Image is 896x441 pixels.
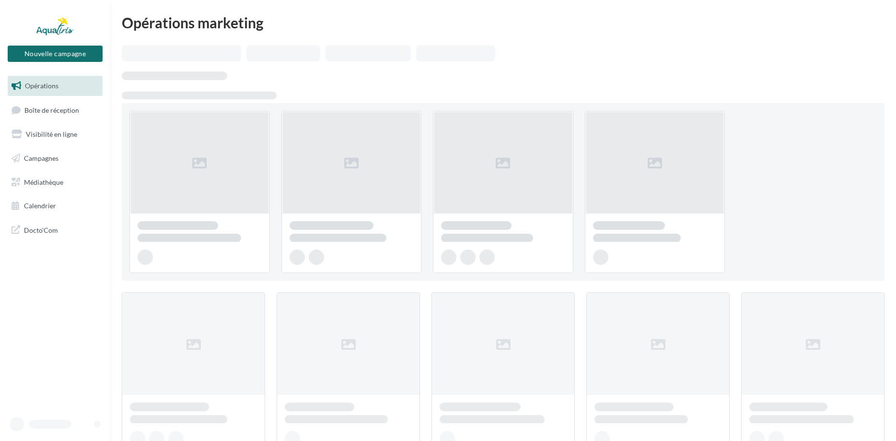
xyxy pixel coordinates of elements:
[25,82,58,90] span: Opérations
[6,76,105,96] a: Opérations
[24,202,56,210] span: Calendrier
[24,154,58,162] span: Campagnes
[6,220,105,240] a: Docto'Com
[8,46,103,62] button: Nouvelle campagne
[6,196,105,216] a: Calendrier
[24,178,63,186] span: Médiathèque
[26,130,77,138] span: Visibilité en ligne
[6,148,105,168] a: Campagnes
[6,124,105,144] a: Visibilité en ligne
[6,172,105,192] a: Médiathèque
[24,106,79,114] span: Boîte de réception
[122,15,884,30] div: Opérations marketing
[24,224,58,236] span: Docto'Com
[6,100,105,120] a: Boîte de réception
